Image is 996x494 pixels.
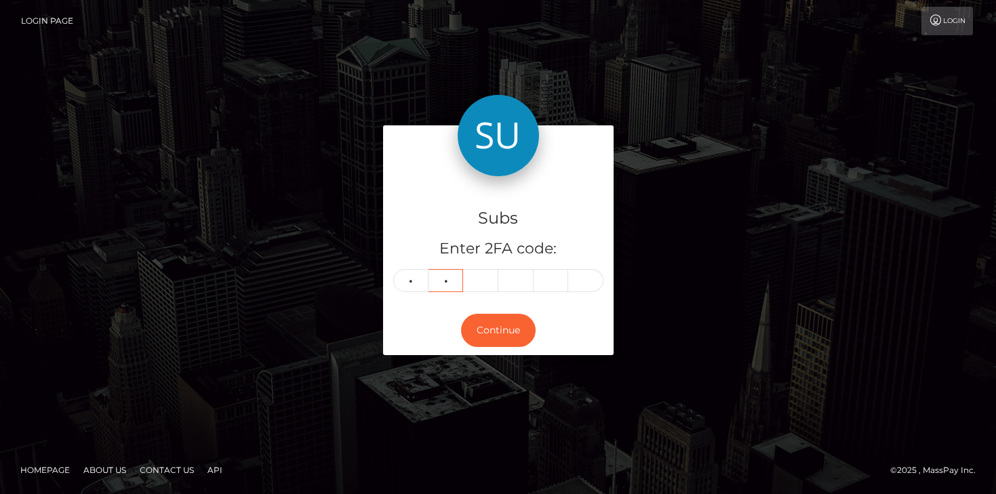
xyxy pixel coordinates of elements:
[202,459,228,480] a: API
[890,463,986,478] div: © 2025 , MassPay Inc.
[461,314,536,347] button: Continue
[458,95,539,176] img: Subs
[393,239,603,260] h5: Enter 2FA code:
[78,459,132,480] a: About Us
[393,207,603,230] h4: Subs
[921,7,973,35] a: Login
[15,459,75,480] a: Homepage
[134,459,199,480] a: Contact Us
[21,7,73,35] a: Login Page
